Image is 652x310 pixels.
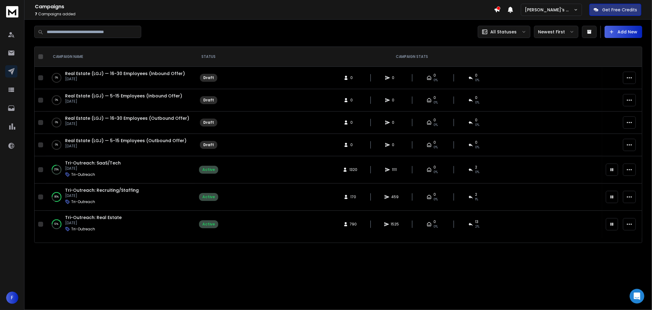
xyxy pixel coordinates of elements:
[349,167,357,172] span: 1320
[392,142,398,147] span: 0
[433,224,438,229] span: 0%
[391,195,399,199] span: 459
[55,97,58,103] p: 0 %
[65,160,121,166] a: Tri-Outreach: SaaS/Tech
[475,170,479,175] span: 0 %
[350,75,356,80] span: 0
[203,120,214,125] div: Draft
[46,183,195,211] td: 80%Tri-Outreach: Recruiting/Staffing[DATE]Tri-Outreach
[475,192,477,197] span: 2
[602,7,637,13] p: Get Free Credits
[392,98,398,103] span: 0
[203,75,214,80] div: Draft
[433,170,438,175] span: 0%
[589,4,641,16] button: Get Free Credits
[6,6,18,17] img: logo
[65,121,189,126] p: [DATE]
[433,118,436,123] span: 0
[54,167,59,173] p: 25 %
[46,89,195,112] td: 0%Real Estate (LGJ) — 5-15 Employees (Inbound Offer)[DATE]
[46,156,195,183] td: 25%Tri-Outreach: SaaS/Tech[DATE]Tri-Outreach
[433,165,436,170] span: 0
[433,78,438,83] span: 0%
[433,197,438,202] span: 0%
[350,120,356,125] span: 0
[222,47,602,67] th: CAMPAIGN STATS
[54,194,59,200] p: 80 %
[475,100,479,105] span: 0%
[55,75,58,81] p: 0 %
[46,211,195,238] td: 61%Tri-Outreach: Real Estate[DATE]Tri-Outreach
[391,222,399,227] span: 1525
[65,144,186,149] p: [DATE]
[630,289,644,304] div: Open Intercom Messenger
[350,195,356,199] span: 170
[433,145,438,150] span: 0%
[65,138,186,144] span: Real Estate (LGJ) — 5-15 Employees (Outbound Offer)
[65,70,185,77] a: Real Estate (LGJ) — 16-30 Employees (Inbound Offer)
[490,29,517,35] p: All Statuses
[35,11,37,17] span: 7
[65,214,122,221] a: Tri-Outreach: Real Estate
[350,98,356,103] span: 0
[46,112,195,134] td: 0%Real Estate (LGJ) — 16-30 Employees (Outbound Offer)[DATE]
[6,292,18,304] button: F
[35,3,494,10] h1: Campaigns
[605,26,642,38] button: Add New
[71,227,95,232] p: Tri-Outreach
[433,100,438,105] span: 0%
[433,123,438,127] span: 0%
[392,75,398,80] span: 0
[350,142,356,147] span: 0
[433,95,436,100] span: 0
[534,26,578,38] button: Newest First
[203,142,214,147] div: Draft
[65,93,182,99] a: Real Estate (LGJ) — 5-15 Employees (Inbound Offer)
[202,167,215,172] div: Active
[65,193,139,198] p: [DATE]
[433,73,436,78] span: 0
[71,172,95,177] p: Tri-Outreach
[65,77,185,81] p: [DATE]
[433,140,436,145] span: 0
[46,47,195,67] th: CAMPAIGN NAME
[475,165,477,170] span: 2
[392,167,398,172] span: 1111
[475,95,477,100] span: 0
[433,219,436,224] span: 0
[55,142,58,148] p: 0 %
[195,47,222,67] th: STATUS
[475,73,477,78] span: 0
[525,7,574,13] p: [PERSON_NAME]'s Workspace
[475,78,479,83] span: 0%
[202,222,215,227] div: Active
[46,134,195,156] td: 0%Real Estate (LGJ) — 5-15 Employees (Outbound Offer)[DATE]
[55,119,58,126] p: 0 %
[65,115,189,121] a: Real Estate (LGJ) — 16-30 Employees (Outbound Offer)
[65,166,121,171] p: [DATE]
[350,222,357,227] span: 790
[71,199,95,204] p: Tri-Outreach
[202,195,215,199] div: Active
[55,221,59,227] p: 61 %
[475,123,479,127] span: 0%
[475,145,479,150] span: 0%
[475,219,478,224] span: 13
[65,187,139,193] a: Tri-Outreach: Recruiting/Staffing
[433,192,436,197] span: 0
[475,224,479,229] span: 2 %
[475,197,478,202] span: 1 %
[65,221,122,225] p: [DATE]
[392,120,398,125] span: 0
[65,99,182,104] p: [DATE]
[475,118,477,123] span: 0
[46,67,195,89] td: 0%Real Estate (LGJ) — 16-30 Employees (Inbound Offer)[DATE]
